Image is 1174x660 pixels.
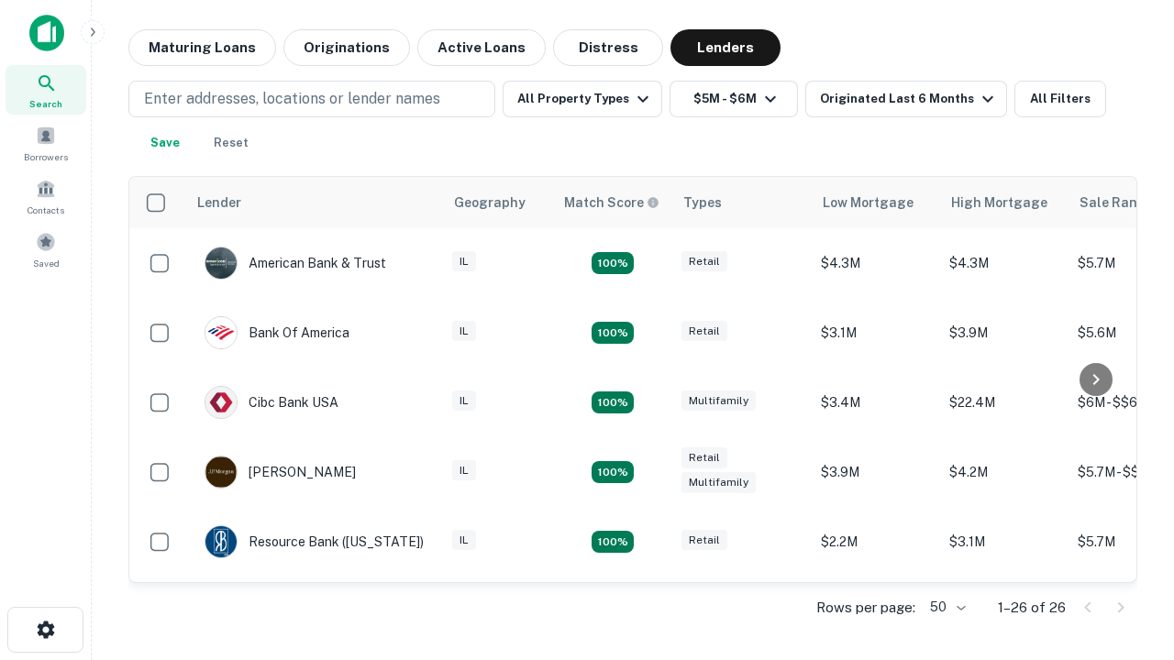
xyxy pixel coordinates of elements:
td: $3.9M [940,298,1069,368]
th: High Mortgage [940,177,1069,228]
th: Lender [186,177,443,228]
img: picture [205,456,237,488]
div: IL [452,390,476,412]
div: Multifamily [681,390,756,412]
p: Enter addresses, locations or lender names [144,88,440,110]
td: $4.3M [812,228,940,298]
th: Types [672,177,812,228]
p: 1–26 of 26 [998,597,1066,619]
div: American Bank & Trust [205,247,386,280]
button: Originations [283,29,410,66]
td: $22.4M [940,368,1069,437]
button: Lenders [670,29,781,66]
span: Search [29,96,62,111]
span: Borrowers [24,149,68,164]
button: All Property Types [503,81,662,117]
td: $19.4M [812,577,940,646]
td: $3.9M [812,437,940,507]
div: IL [452,251,476,272]
div: Cibc Bank USA [205,386,338,419]
button: Active Loans [417,29,546,66]
div: Types [683,192,722,214]
div: Matching Properties: 4, hasApolloMatch: undefined [592,531,634,553]
div: IL [452,460,476,481]
div: High Mortgage [951,192,1047,214]
div: Matching Properties: 4, hasApolloMatch: undefined [592,391,634,413]
a: Search [6,65,86,115]
img: picture [205,317,237,348]
iframe: Chat Widget [1082,455,1174,543]
p: Rows per page: [816,597,915,619]
a: Borrowers [6,118,86,168]
div: Geography [454,192,526,214]
img: picture [205,526,237,557]
a: Contacts [6,171,86,221]
div: Matching Properties: 7, hasApolloMatch: undefined [592,252,634,274]
div: Originated Last 6 Months [820,88,999,110]
button: Reset [202,125,260,161]
div: Matching Properties: 4, hasApolloMatch: undefined [592,461,634,483]
div: Retail [681,251,727,272]
div: 50 [923,594,969,621]
th: Capitalize uses an advanced AI algorithm to match your search with the best lender. The match sco... [553,177,672,228]
div: Retail [681,530,727,551]
button: Distress [553,29,663,66]
h6: Match Score [564,192,656,213]
span: Saved [33,256,60,270]
div: Retail [681,447,727,468]
button: Originated Last 6 Months [805,81,1007,117]
td: $4.2M [940,437,1069,507]
td: $2.2M [812,507,940,577]
div: Lender [197,192,241,214]
div: Resource Bank ([US_STATE]) [205,525,424,558]
img: capitalize-icon.png [29,15,64,51]
a: Saved [6,225,86,274]
td: $4.3M [940,228,1069,298]
th: Low Mortgage [812,177,940,228]
span: Contacts [28,203,64,217]
div: Matching Properties: 4, hasApolloMatch: undefined [592,322,634,344]
button: Save your search to get updates of matches that match your search criteria. [136,125,194,161]
td: $19.4M [940,577,1069,646]
td: $3.1M [812,298,940,368]
div: Multifamily [681,472,756,493]
img: picture [205,387,237,418]
div: Low Mortgage [823,192,914,214]
td: $3.1M [940,507,1069,577]
button: Maturing Loans [128,29,276,66]
td: $3.4M [812,368,940,437]
div: Capitalize uses an advanced AI algorithm to match your search with the best lender. The match sco... [564,192,659,213]
button: $5M - $6M [670,81,798,117]
div: IL [452,321,476,342]
th: Geography [443,177,553,228]
button: Enter addresses, locations or lender names [128,81,495,117]
div: Retail [681,321,727,342]
div: [PERSON_NAME] [205,456,356,489]
button: All Filters [1014,81,1106,117]
div: Bank Of America [205,316,349,349]
img: picture [205,247,237,279]
div: IL [452,530,476,551]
